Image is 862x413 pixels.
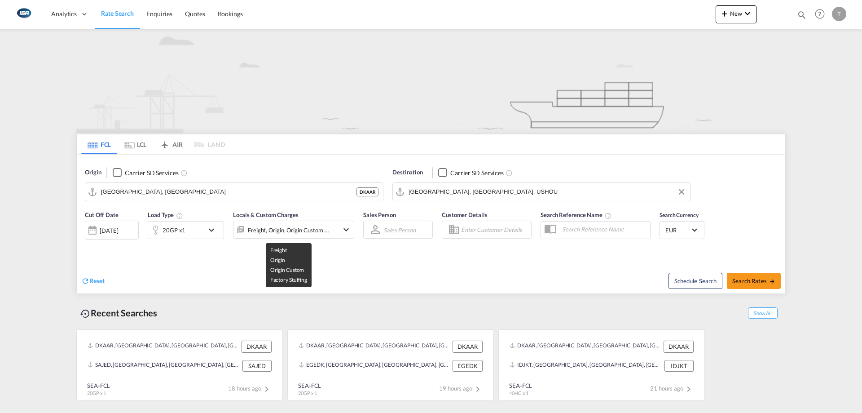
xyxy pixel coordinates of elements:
md-icon: icon-chevron-down [341,224,352,235]
div: DKAAR [453,341,483,352]
span: Cut Off Date [85,211,119,218]
div: Carrier SD Services [450,169,504,178]
div: [DATE] [85,221,139,240]
md-input-container: Aarhus, DKAAR [85,183,383,201]
div: icon-refreshReset [81,276,105,286]
div: DKAAR [242,341,272,352]
recent-search-card: DKAAR, [GEOGRAPHIC_DATA], [GEOGRAPHIC_DATA], [GEOGRAPHIC_DATA], [GEOGRAPHIC_DATA] DKAAREGEDK, [GE... [287,329,494,400]
div: Carrier SD Services [125,169,178,178]
md-input-container: Houston, TX, USHOU [393,183,690,201]
div: T [832,7,846,21]
md-icon: icon-arrow-right [769,278,775,284]
span: Search Rates [732,277,775,284]
span: New [719,10,753,17]
div: DKAAR [356,187,378,196]
span: 18 hours ago [228,385,272,392]
span: Rate Search [101,9,134,17]
span: Origin [85,168,101,177]
span: Bookings [218,10,243,18]
span: Search Reference Name [541,211,612,218]
md-icon: icon-chevron-right [261,384,272,395]
md-datepicker: Select [85,239,92,251]
span: Enquiries [146,10,172,18]
div: Freight Origin Origin Custom Factory Stuffing [248,224,330,236]
md-icon: icon-magnify [797,10,807,20]
div: Recent Searches [76,303,161,323]
span: Search Currency [660,212,699,218]
input: Search by Port [409,185,686,199]
span: 21 hours ago [650,385,694,392]
div: SEA-FCL [87,382,110,390]
div: icon-magnify [797,10,807,23]
div: SEA-FCL [298,382,321,390]
input: Search by Port [101,185,356,199]
span: Analytics [51,9,77,18]
div: IDJKT [664,360,694,372]
md-icon: icon-chevron-right [472,384,483,395]
button: Search Ratesicon-arrow-right [727,273,781,289]
button: icon-plus 400-fgNewicon-chevron-down [716,5,756,23]
div: [DATE] [100,226,118,235]
md-checkbox: Checkbox No Ink [113,168,178,178]
md-icon: Select multiple loads to view rates [176,212,183,219]
md-icon: icon-refresh [81,277,89,285]
md-checkbox: Checkbox No Ink [438,168,504,178]
div: Origin Checkbox No InkUnchecked: Search for CY (Container Yard) services for all selected carrier... [77,155,785,293]
md-icon: icon-chevron-right [683,384,694,395]
md-icon: icon-plus 400-fg [719,8,730,19]
span: Show All [748,307,778,319]
div: 20GP x1 [163,224,185,236]
span: 40HC x 1 [509,390,528,396]
div: SAJED [242,360,272,372]
md-select: Select Currency: € EUREuro [664,223,699,236]
span: Quotes [185,10,205,18]
span: Freight Origin Origin Custom Factory Stuffing [270,247,307,283]
span: Sales Person [363,211,396,218]
span: Load Type [148,211,183,218]
button: Clear Input [675,185,688,199]
input: Search Reference Name [558,222,650,236]
span: Destination [392,168,423,177]
md-icon: Unchecked: Search for CY (Container Yard) services for all selected carriers.Checked : Search for... [506,169,513,177]
div: SEA-FCL [509,382,532,390]
button: Note: By default Schedule search will only considerorigin ports, destination ports and cut off da... [668,273,722,289]
span: Customer Details [442,211,487,218]
recent-search-card: DKAAR, [GEOGRAPHIC_DATA], [GEOGRAPHIC_DATA], [GEOGRAPHIC_DATA], [GEOGRAPHIC_DATA] DKAARIDJKT, [GE... [498,329,705,400]
md-icon: icon-chevron-down [206,225,221,235]
div: EGEDK [453,360,483,372]
div: Help [812,6,832,22]
md-tab-item: FCL [81,134,117,154]
span: Reset [89,277,105,284]
span: 20GP x 1 [298,390,317,396]
div: IDJKT, Jakarta, Java, Indonesia, South East Asia, Asia Pacific [510,360,662,372]
div: EGEDK, El Dekheila, Egypt, Northern Africa, Africa [299,360,450,372]
md-select: Sales Person [383,223,417,236]
md-icon: icon-backup-restore [80,308,91,319]
md-tab-item: LCL [117,134,153,154]
md-icon: Unchecked: Search for CY (Container Yard) services for all selected carriers.Checked : Search for... [180,169,188,177]
div: 20GP x1icon-chevron-down [148,221,224,239]
img: 1aa151c0c08011ec8d6f413816f9a227.png [13,4,34,24]
input: Enter Customer Details [461,223,528,236]
span: EUR [665,226,690,234]
div: DKAAR, Aarhus, Denmark, Northern Europe, Europe [299,341,450,352]
div: DKAAR [664,341,694,352]
div: DKAAR, Aarhus, Denmark, Northern Europe, Europe [510,341,661,352]
span: 19 hours ago [439,385,483,392]
span: Locals & Custom Charges [233,211,299,218]
div: SAJED, Jeddah, Saudi Arabia, Middle East, Middle East [88,360,240,372]
span: 20GP x 1 [87,390,106,396]
md-icon: Your search will be saved by the below given name [605,212,612,219]
md-tab-item: AIR [153,134,189,154]
recent-search-card: DKAAR, [GEOGRAPHIC_DATA], [GEOGRAPHIC_DATA], [GEOGRAPHIC_DATA], [GEOGRAPHIC_DATA] DKAARSAJED, [GE... [76,329,283,400]
div: DKAAR, Aarhus, Denmark, Northern Europe, Europe [88,341,239,352]
md-pagination-wrapper: Use the left and right arrow keys to navigate between tabs [81,134,225,154]
span: Help [812,6,827,22]
div: Freight Origin Origin Custom Factory Stuffingicon-chevron-down [233,221,354,239]
md-icon: icon-chevron-down [742,8,753,19]
md-icon: icon-airplane [159,139,170,146]
img: new-FCL.png [76,29,786,133]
